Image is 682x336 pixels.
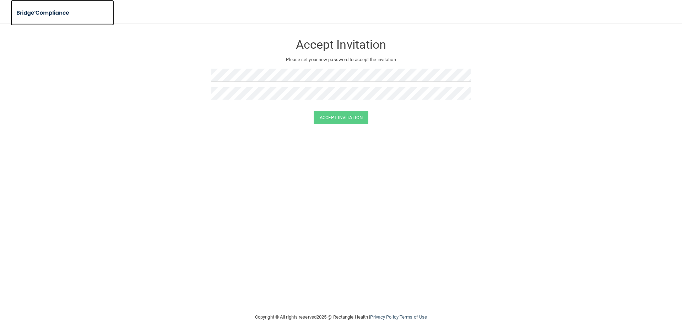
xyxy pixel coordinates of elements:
[11,6,76,20] img: bridge_compliance_login_screen.278c3ca4.svg
[217,55,465,64] p: Please set your new password to accept the invitation
[211,306,471,329] div: Copyright © All rights reserved 2025 @ Rectangle Health | |
[370,314,398,320] a: Privacy Policy
[314,111,368,124] button: Accept Invitation
[400,314,427,320] a: Terms of Use
[211,38,471,51] h3: Accept Invitation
